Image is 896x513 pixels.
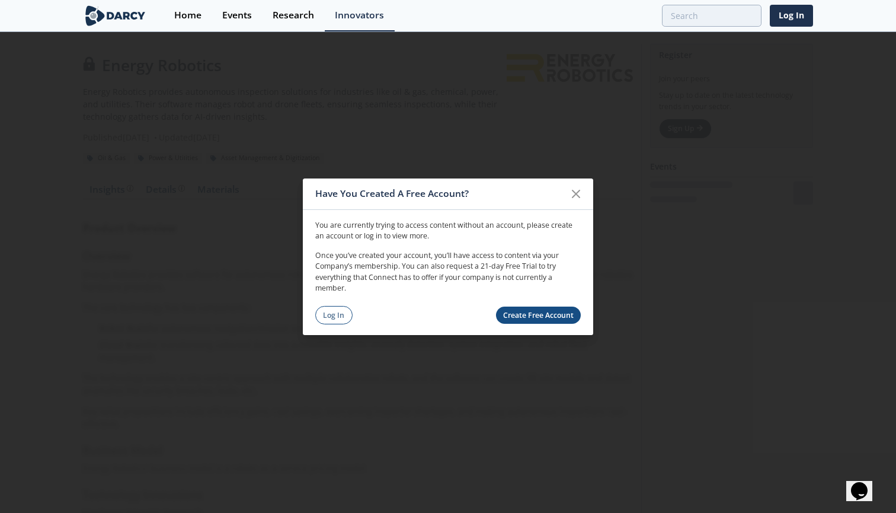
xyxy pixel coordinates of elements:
[273,11,314,20] div: Research
[315,306,353,324] a: Log In
[846,466,884,501] iframe: chat widget
[174,11,201,20] div: Home
[335,11,384,20] div: Innovators
[315,250,581,294] p: Once you’ve created your account, you’ll have access to content via your Company’s membership. Yo...
[315,183,565,205] div: Have You Created A Free Account?
[315,220,581,242] p: You are currently trying to access content without an account, please create an account or log in...
[496,307,581,324] a: Create Free Account
[770,5,813,27] a: Log In
[222,11,252,20] div: Events
[83,5,148,26] img: logo-wide.svg
[662,5,761,27] input: Advanced Search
